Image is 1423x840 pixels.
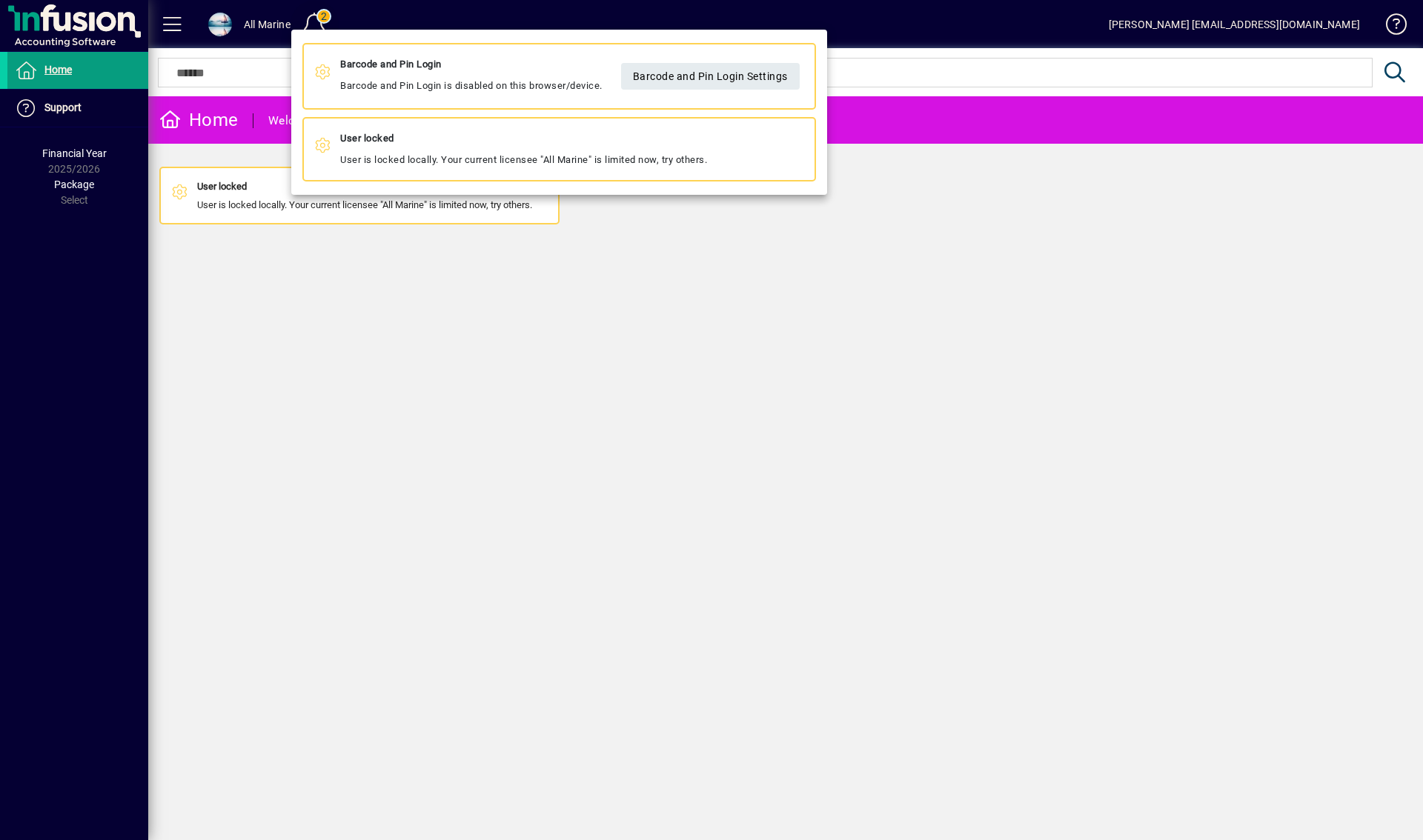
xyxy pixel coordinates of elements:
[633,64,788,89] span: Barcode and Pin Login Settings
[621,63,800,90] a: Barcode and Pin Login Settings
[340,56,603,73] div: Barcode and Pin Login
[340,130,707,147] div: User locked
[340,130,707,169] div: User is locked locally. Your current licensee "All Marine" is limited now, try others.
[340,56,603,97] div: Barcode and Pin Login is disabled on this browser/device.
